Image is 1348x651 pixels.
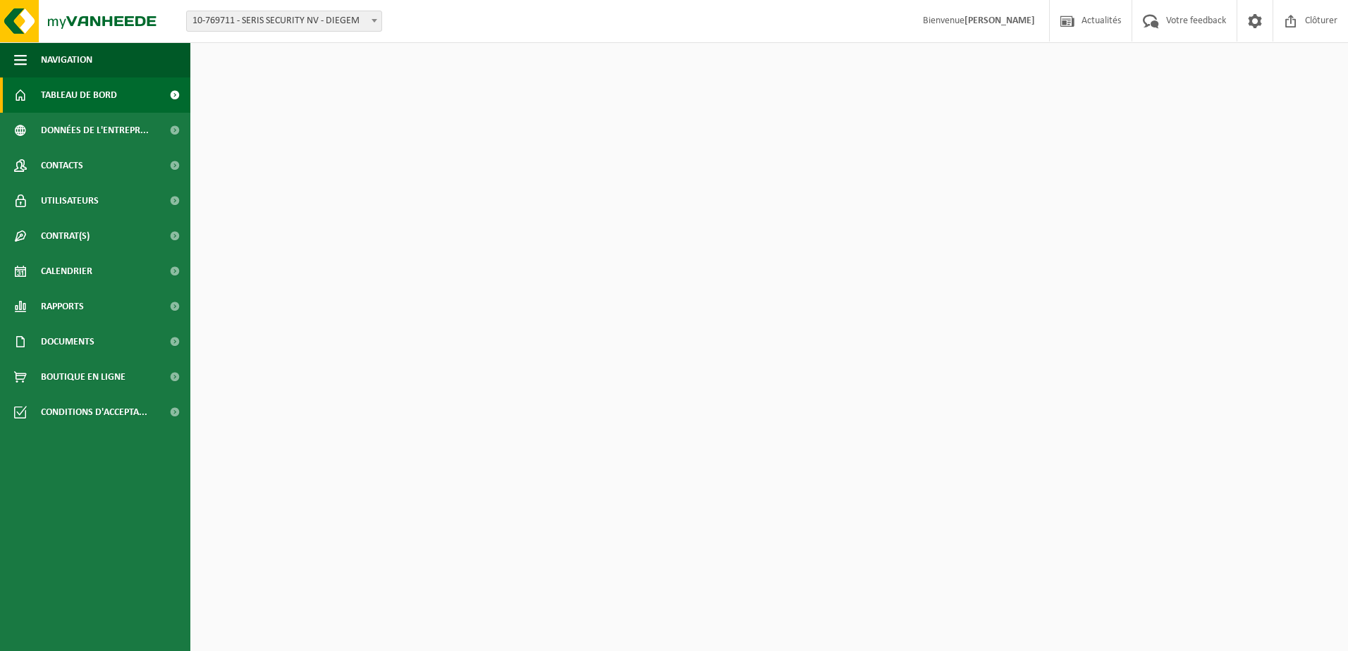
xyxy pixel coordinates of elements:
span: Contacts [41,148,83,183]
span: Navigation [41,42,92,77]
span: Conditions d'accepta... [41,395,147,430]
span: Tableau de bord [41,77,117,113]
span: Données de l'entrepr... [41,113,149,148]
span: Documents [41,324,94,359]
span: Utilisateurs [41,183,99,218]
span: 10-769711 - SERIS SECURITY NV - DIEGEM [187,11,381,31]
span: 10-769711 - SERIS SECURITY NV - DIEGEM [186,11,382,32]
iframe: chat widget [7,620,235,651]
span: Boutique en ligne [41,359,125,395]
strong: [PERSON_NAME] [964,15,1035,26]
span: Calendrier [41,254,92,289]
span: Contrat(s) [41,218,90,254]
span: Rapports [41,289,84,324]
